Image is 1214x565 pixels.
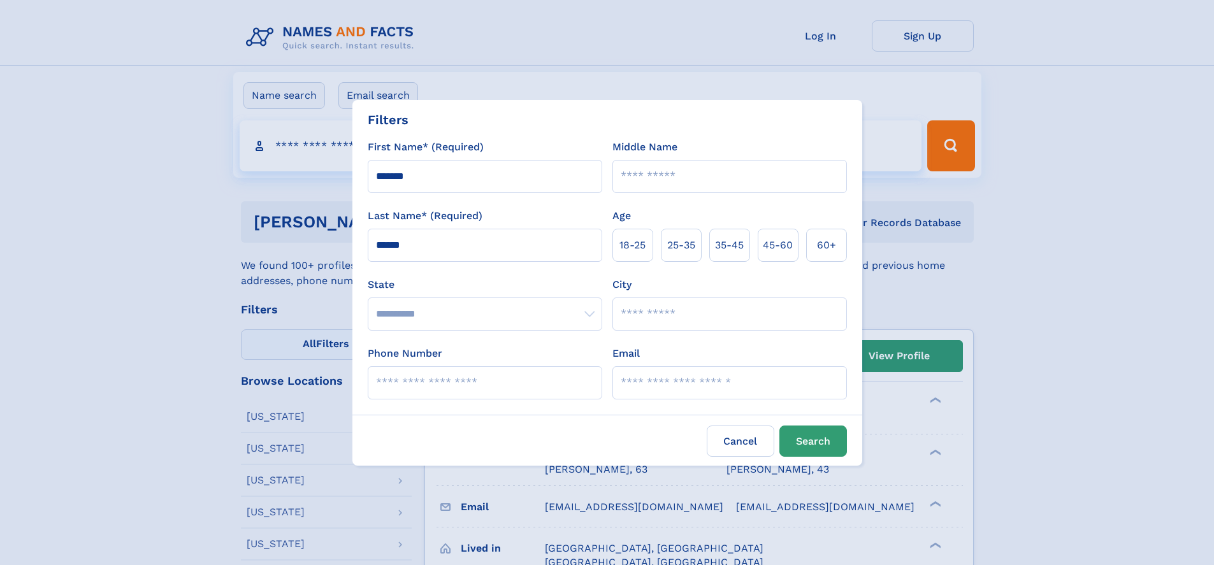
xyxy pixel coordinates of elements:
label: Age [612,208,631,224]
label: Middle Name [612,139,677,155]
label: First Name* (Required) [368,139,484,155]
label: Email [612,346,640,361]
span: 18‑25 [619,238,646,253]
label: Cancel [707,426,774,457]
span: 25‑35 [667,238,695,253]
label: City [612,277,632,292]
button: Search [779,426,847,457]
span: 45‑60 [763,238,793,253]
div: Filters [368,110,408,129]
span: 35‑45 [715,238,744,253]
label: State [368,277,602,292]
span: 60+ [817,238,836,253]
label: Phone Number [368,346,442,361]
label: Last Name* (Required) [368,208,482,224]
